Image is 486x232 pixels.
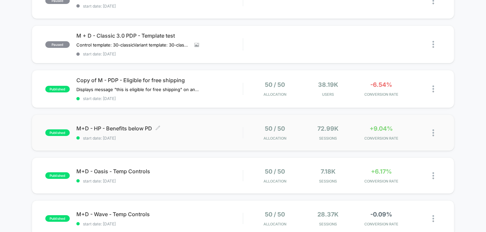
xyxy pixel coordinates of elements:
img: close [432,85,434,92]
span: Sessions [303,222,353,226]
span: -0.09% [370,211,392,218]
span: +6.17% [371,168,392,175]
img: close [432,129,434,136]
span: Allocation [263,179,286,183]
span: 28.37k [317,211,339,218]
span: published [45,215,70,222]
span: -6.54% [370,81,392,88]
span: 50 / 50 [265,211,285,218]
span: 50 / 50 [265,168,285,175]
span: paused [45,41,70,48]
span: 38.19k [318,81,338,88]
span: published [45,129,70,136]
img: close [432,172,434,179]
span: M + D - Classic 3.0 PDP - Template test [76,32,243,39]
span: Control template: 30-classicVariant template: 30-classic-a-b [76,42,189,48]
span: Sessions [303,179,353,183]
span: +9.04% [370,125,393,132]
span: Allocation [263,222,286,226]
span: start date: [DATE] [76,136,243,141]
span: CONVERSION RATE [356,136,406,141]
span: start date: [DATE] [76,51,243,56]
span: 72.99k [317,125,339,132]
span: Sessions [303,136,353,141]
span: CONVERSION RATE [356,222,406,226]
span: Allocation [263,92,286,97]
span: published [45,86,70,92]
span: Users [303,92,353,97]
span: CONVERSION RATE [356,179,406,183]
span: start date: [DATE] [76,96,243,101]
span: 7.18k [321,168,336,175]
span: Copy of M - PDP - Eligible for free shipping [76,77,243,83]
span: start date: [DATE] [76,4,243,9]
span: published [45,172,70,179]
span: M+D - Wave - Temp Controls [76,211,243,217]
span: 50 / 50 [265,81,285,88]
span: M+D - Oasis - Temp Controls [76,168,243,175]
span: CONVERSION RATE [356,92,406,97]
span: Displays message "this is eligible for free shipping" on any product page over $99 (in the [GEOGR... [76,87,199,92]
span: Allocation [263,136,286,141]
span: M+D - HP - Benefits below PD [76,125,243,132]
span: 50 / 50 [265,125,285,132]
span: start date: [DATE] [76,221,243,226]
img: close [432,41,434,48]
span: start date: [DATE] [76,179,243,183]
img: close [432,215,434,222]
